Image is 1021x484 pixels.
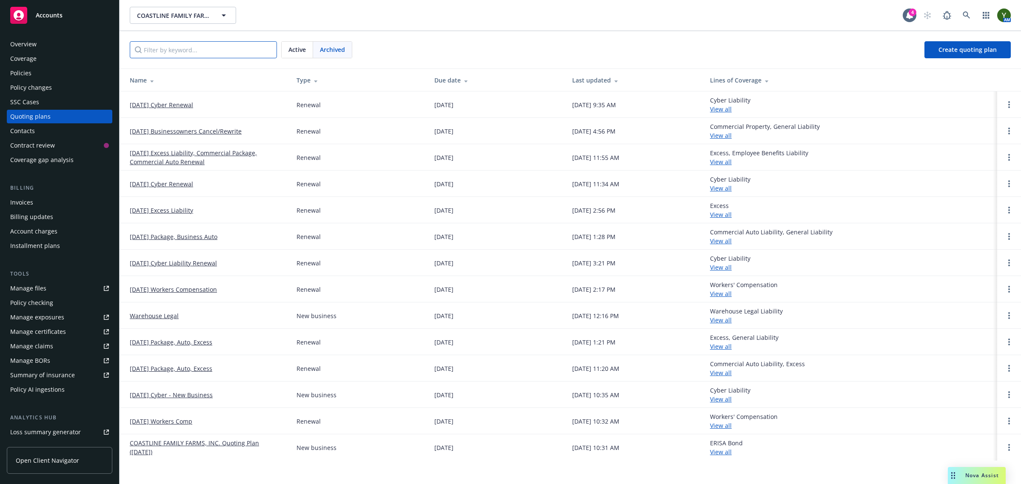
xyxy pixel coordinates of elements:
a: Policy AI ingestions [7,383,112,396]
div: Tools [7,270,112,278]
a: Manage certificates [7,325,112,339]
a: Start snowing [919,7,936,24]
div: [DATE] [434,390,453,399]
a: View all [710,290,732,298]
a: View all [710,237,732,245]
div: Name [130,76,283,85]
a: Summary of insurance [7,368,112,382]
div: Excess [710,201,732,219]
a: View all [710,211,732,219]
a: Create quoting plan [924,41,1011,58]
div: Installment plans [10,239,60,253]
div: Commercial Auto Liability, General Liability [710,228,833,245]
a: Open options [1004,390,1014,400]
a: View all [710,263,732,271]
div: SSC Cases [10,95,39,109]
div: Overview [10,37,37,51]
span: Accounts [36,12,63,19]
a: Manage files [7,282,112,295]
a: View all [710,105,732,113]
div: Renewal [297,179,321,188]
div: Contacts [10,124,35,138]
a: View all [710,421,732,430]
a: Open options [1004,416,1014,426]
div: Analytics hub [7,413,112,422]
div: Renewal [297,153,321,162]
div: Renewal [297,100,321,109]
div: Warehouse Legal Liability [710,307,783,325]
div: [DATE] [434,259,453,268]
a: Installment plans [7,239,112,253]
button: COASTLINE FAMILY FARMS, INC. [130,7,236,24]
a: Open options [1004,310,1014,321]
div: Renewal [297,285,321,294]
div: [DATE] [434,100,453,109]
a: Contract review [7,139,112,152]
a: [DATE] Businessowners Cancel/Rewrite [130,127,242,136]
div: Billing updates [10,210,53,224]
a: Open options [1004,100,1014,110]
a: Coverage gap analysis [7,153,112,167]
div: Policy checking [10,296,53,310]
a: [DATE] Cyber Liability Renewal [130,259,217,268]
div: [DATE] 1:21 PM [572,338,616,347]
a: Warehouse Legal [130,311,179,320]
div: [DATE] 9:35 AM [572,100,616,109]
a: Manage BORs [7,354,112,367]
div: New business [297,443,337,452]
div: New business [297,390,337,399]
a: Loss summary generator [7,425,112,439]
a: Search [958,7,975,24]
div: [DATE] 1:28 PM [572,232,616,241]
span: Archived [320,45,345,54]
div: [DATE] 2:17 PM [572,285,616,294]
a: [DATE] Cyber Renewal [130,179,193,188]
div: Manage exposures [10,310,64,324]
a: Open options [1004,363,1014,373]
div: Policies [10,66,31,80]
div: Type [297,76,421,85]
div: Workers' Compensation [710,280,778,298]
div: [DATE] [434,232,453,241]
div: Renewal [297,127,321,136]
div: [DATE] 10:35 AM [572,390,619,399]
span: Open Client Navigator [16,456,79,465]
div: Commercial Property, General Liability [710,122,820,140]
div: Renewal [297,364,321,373]
a: View all [710,395,732,403]
a: Open options [1004,258,1014,268]
a: Overview [7,37,112,51]
input: Filter by keyword... [130,41,277,58]
div: Cyber Liability [710,175,750,193]
div: Manage BORs [10,354,50,367]
a: Open options [1004,442,1014,453]
a: Contacts [7,124,112,138]
div: [DATE] 3:21 PM [572,259,616,268]
a: View all [710,316,732,324]
a: SSC Cases [7,95,112,109]
a: Open options [1004,126,1014,136]
a: [DATE] Excess Liability, Commercial Package, Commercial Auto Renewal [130,148,283,166]
div: [DATE] [434,285,453,294]
div: Renewal [297,232,321,241]
div: ERISA Bond [710,438,743,456]
a: Policy changes [7,81,112,94]
div: Cyber Liability [710,254,750,272]
div: [DATE] [434,127,453,136]
span: Create quoting plan [938,46,997,54]
div: [DATE] [434,153,453,162]
div: [DATE] 2:56 PM [572,206,616,215]
div: [DATE] [434,364,453,373]
div: [DATE] 11:20 AM [572,364,619,373]
a: [DATE] Workers Comp [130,417,192,426]
div: [DATE] [434,443,453,452]
a: Open options [1004,152,1014,162]
div: Coverage gap analysis [10,153,74,167]
div: Workers' Compensation [710,412,778,430]
div: [DATE] 11:55 AM [572,153,619,162]
div: Cyber Liability [710,96,750,114]
div: Last updated [572,76,696,85]
a: Switch app [978,7,995,24]
a: Accounts [7,3,112,27]
a: Open options [1004,231,1014,242]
